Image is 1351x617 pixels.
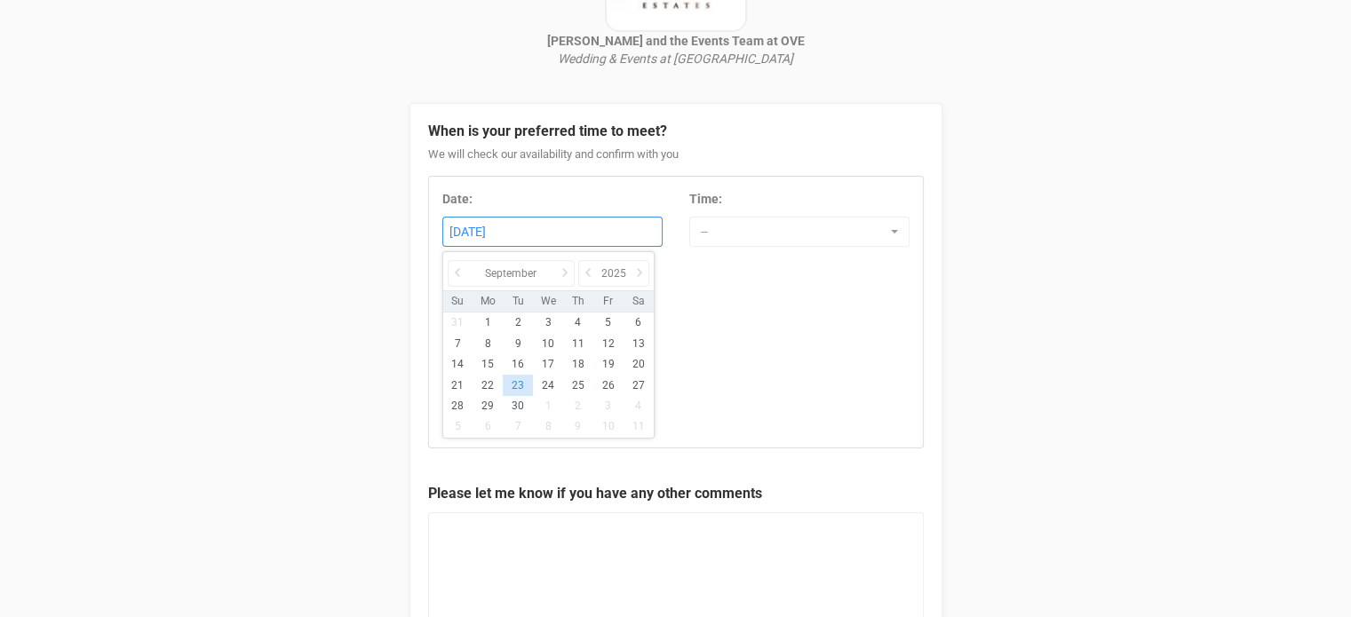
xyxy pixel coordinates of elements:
[473,354,503,375] li: 15
[624,312,654,333] li: 6
[593,396,624,416] li: 3
[624,354,654,375] li: 20
[473,334,503,354] li: 8
[563,334,593,354] li: 11
[601,266,626,281] span: 2025
[503,354,533,375] li: 16
[593,294,624,309] li: Fr
[533,396,563,416] li: 1
[624,375,654,395] li: 27
[593,416,624,437] li: 10
[443,375,473,395] li: 21
[503,396,533,416] li: 30
[503,375,533,395] li: 23
[443,218,662,247] div: [DATE]
[533,375,563,395] li: 24
[473,312,503,333] li: 1
[443,294,473,309] li: Su
[428,122,924,142] legend: When is your preferred time to meet?
[473,294,503,309] li: Mo
[18,557,60,599] iframe: Intercom live chat
[593,375,624,395] li: 26
[563,375,593,395] li: 25
[689,217,910,247] button: --
[503,294,533,309] li: Tu
[443,312,473,333] li: 31
[428,484,924,504] legend: Please let me know if you have any other comments
[533,334,563,354] li: 10
[443,416,473,437] li: 5
[443,396,473,416] li: 28
[533,312,563,333] li: 3
[563,354,593,375] li: 18
[443,334,473,354] li: 7
[473,416,503,437] li: 6
[503,312,533,333] li: 2
[593,312,624,333] li: 5
[563,294,593,309] li: Th
[428,146,924,177] div: We will check our availability and confirm with you
[503,416,533,437] li: 7
[624,416,654,437] li: 11
[624,294,654,309] li: Sa
[701,223,886,241] span: --
[593,354,624,375] li: 19
[442,192,473,206] strong: Date:
[547,34,805,48] strong: [PERSON_NAME] and the Events Team at OVE
[563,416,593,437] li: 9
[503,334,533,354] li: 9
[689,192,722,206] strong: Time:
[485,266,536,281] span: September
[563,396,593,416] li: 2
[443,354,473,375] li: 14
[593,334,624,354] li: 12
[563,312,593,333] li: 4
[624,396,654,416] li: 4
[624,334,654,354] li: 13
[558,51,793,66] i: Wedding & Events at [GEOGRAPHIC_DATA]
[533,354,563,375] li: 17
[473,375,503,395] li: 22
[533,294,563,309] li: We
[473,396,503,416] li: 29
[533,416,563,437] li: 8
